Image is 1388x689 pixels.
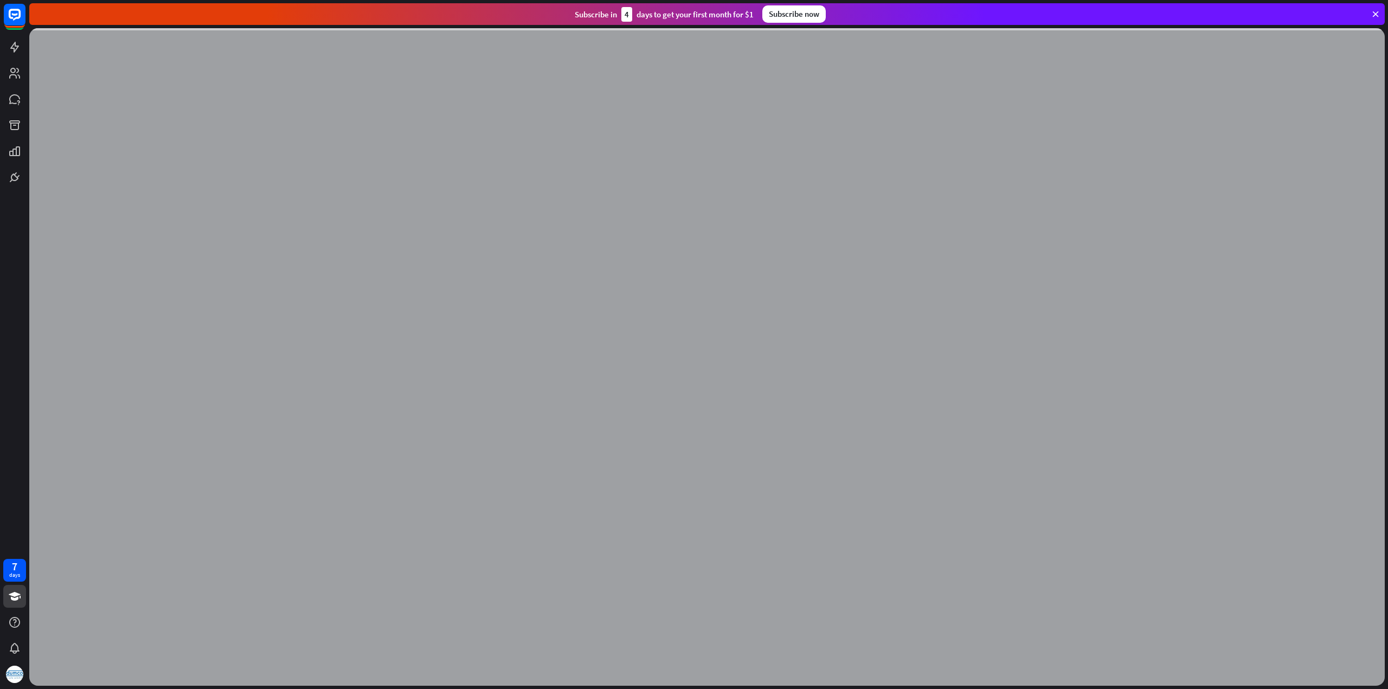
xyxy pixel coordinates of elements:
[9,571,20,579] div: days
[3,559,26,582] a: 7 days
[621,7,632,22] div: 4
[575,7,754,22] div: Subscribe in days to get your first month for $1
[12,562,17,571] div: 7
[762,5,826,23] div: Subscribe now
